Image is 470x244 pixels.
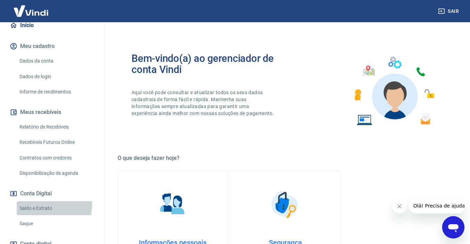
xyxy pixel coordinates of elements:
button: Conta Digital [8,186,96,201]
a: Disponibilização de agenda [17,166,96,180]
a: Dados de login [17,70,96,84]
iframe: Mensagem da empresa [409,198,464,213]
img: Informações pessoais [155,187,190,222]
button: Meus recebíveis [8,105,96,120]
h2: Bem-vindo(a) ao gerenciador de conta Vindi [132,53,286,75]
a: Dados da conta [17,54,96,68]
button: Sair [437,5,462,18]
iframe: Botão para abrir a janela de mensagens [442,216,464,238]
a: Relatório de Recebíveis [17,120,96,134]
a: Contratos com credores [17,151,96,165]
a: Início [8,18,96,33]
p: Aqui você pode consultar e atualizar todos os seus dados cadastrais de forma fácil e rápida. Mant... [132,89,276,117]
a: Saldo e Extrato [17,201,96,215]
a: Saque [17,217,96,231]
img: Imagem de um avatar masculino com diversos icones exemplificando as funcionalidades do gerenciado... [348,53,439,130]
img: Vindi [8,0,54,22]
button: Meu cadastro [8,39,96,54]
h5: O que deseja fazer hoje? [118,155,453,162]
iframe: Fechar mensagem [392,200,406,213]
a: Informe de rendimentos [17,85,96,99]
span: Olá! Precisa de ajuda? [4,5,58,10]
img: Segurança [268,187,303,222]
a: Recebíveis Futuros Online [17,135,96,149]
